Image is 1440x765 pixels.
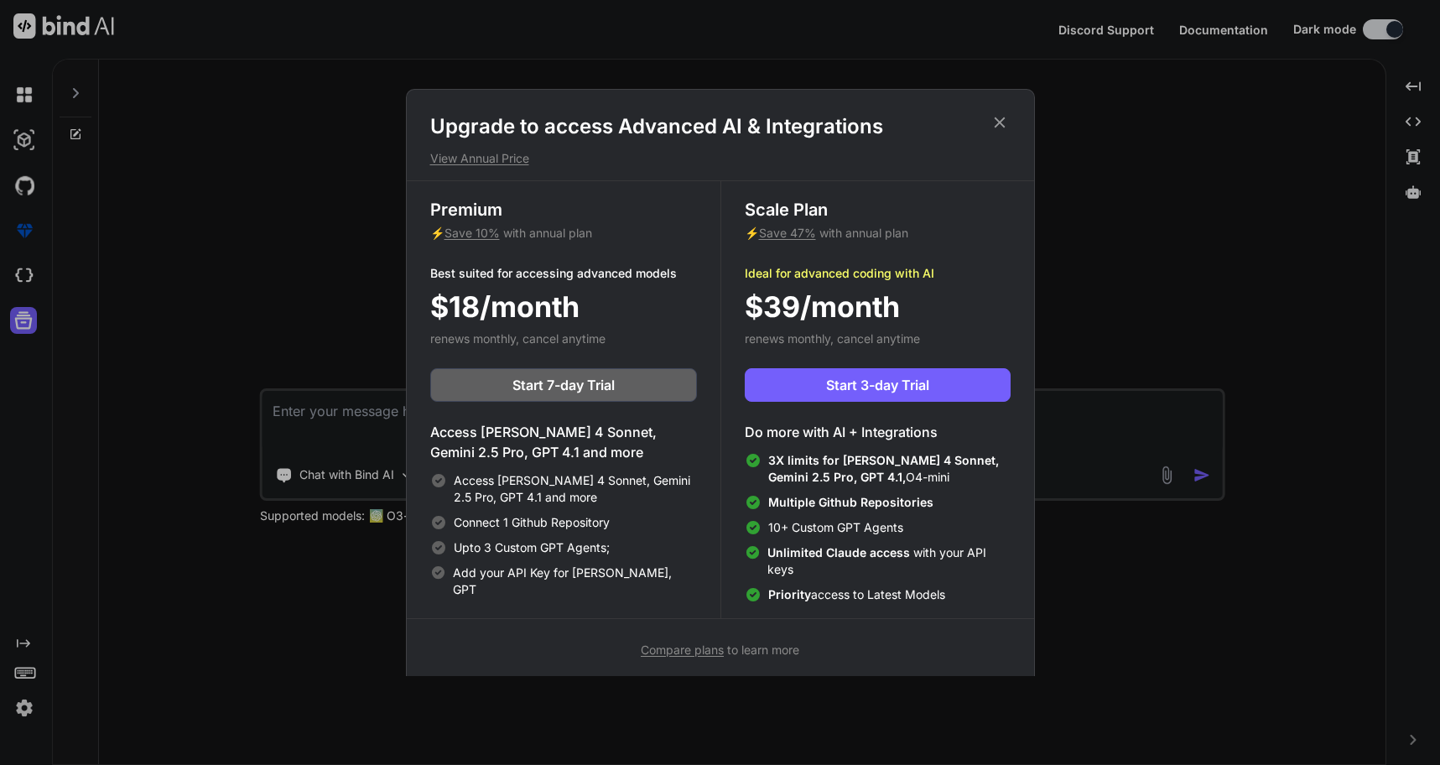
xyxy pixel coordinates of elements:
[641,643,799,657] span: to learn more
[430,150,1011,167] p: View Annual Price
[453,565,696,598] span: Add your API Key for [PERSON_NAME], GPT
[444,226,500,240] span: Save 10%
[430,198,697,221] h3: Premium
[430,368,697,402] button: Start 7-day Trial
[512,375,615,395] span: Start 7-day Trial
[454,472,697,506] span: Access [PERSON_NAME] 4 Sonnet, Gemini 2.5 Pro, GPT 4.1 and more
[759,226,816,240] span: Save 47%
[430,422,697,462] h4: Access [PERSON_NAME] 4 Sonnet, Gemini 2.5 Pro, GPT 4.1 and more
[454,514,610,531] span: Connect 1 Github Repository
[826,375,929,395] span: Start 3-day Trial
[745,225,1011,242] p: ⚡ with annual plan
[430,265,697,282] p: Best suited for accessing advanced models
[430,331,606,346] span: renews monthly, cancel anytime
[745,198,1011,221] h3: Scale Plan
[768,453,999,484] span: 3X limits for [PERSON_NAME] 4 Sonnet, Gemini 2.5 Pro, GPT 4.1,
[768,519,903,536] span: 10+ Custom GPT Agents
[745,331,920,346] span: renews monthly, cancel anytime
[767,545,913,559] span: Unlimited Claude access
[430,225,697,242] p: ⚡ with annual plan
[745,265,1011,282] p: Ideal for advanced coding with AI
[745,285,900,328] span: $39/month
[768,452,1011,486] span: O4-mini
[768,587,811,601] span: Priority
[430,113,1011,140] h1: Upgrade to access Advanced AI & Integrations
[454,539,610,556] span: Upto 3 Custom GPT Agents;
[768,495,933,509] span: Multiple Github Repositories
[768,586,945,603] span: access to Latest Models
[641,643,724,657] span: Compare plans
[745,368,1011,402] button: Start 3-day Trial
[767,544,1010,578] span: with your API keys
[430,285,580,328] span: $18/month
[745,422,1011,442] h4: Do more with AI + Integrations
